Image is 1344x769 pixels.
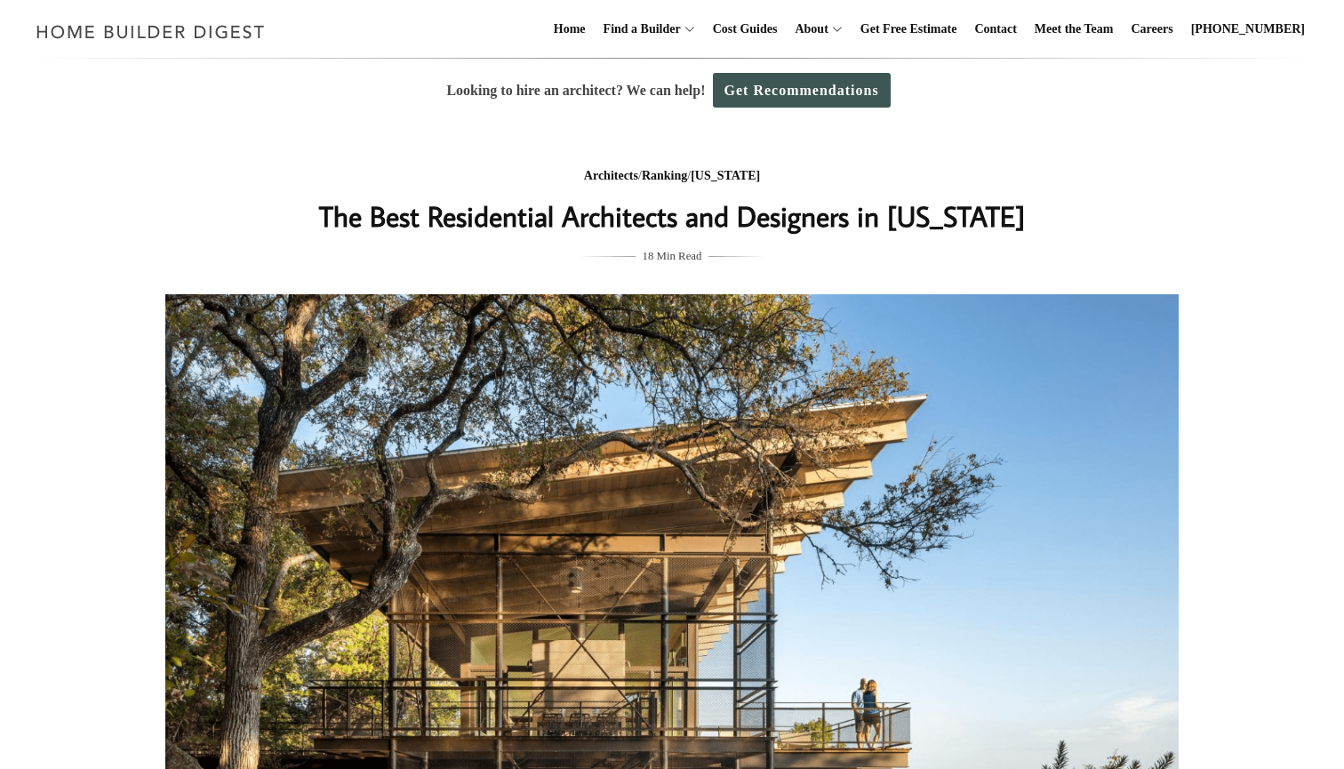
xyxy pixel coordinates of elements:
[853,1,964,58] a: Get Free Estimate
[691,169,760,182] a: [US_STATE]
[706,1,785,58] a: Cost Guides
[713,73,891,108] a: Get Recommendations
[317,195,1027,237] h1: The Best Residential Architects and Designers in [US_STATE]
[642,169,687,182] a: Ranking
[643,246,702,266] span: 18 Min Read
[1124,1,1180,58] a: Careers
[317,165,1027,188] div: / /
[596,1,681,58] a: Find a Builder
[584,169,638,182] a: Architects
[1028,1,1121,58] a: Meet the Team
[28,14,273,49] img: Home Builder Digest
[967,1,1023,58] a: Contact
[1184,1,1312,58] a: [PHONE_NUMBER]
[547,1,593,58] a: Home
[788,1,828,58] a: About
